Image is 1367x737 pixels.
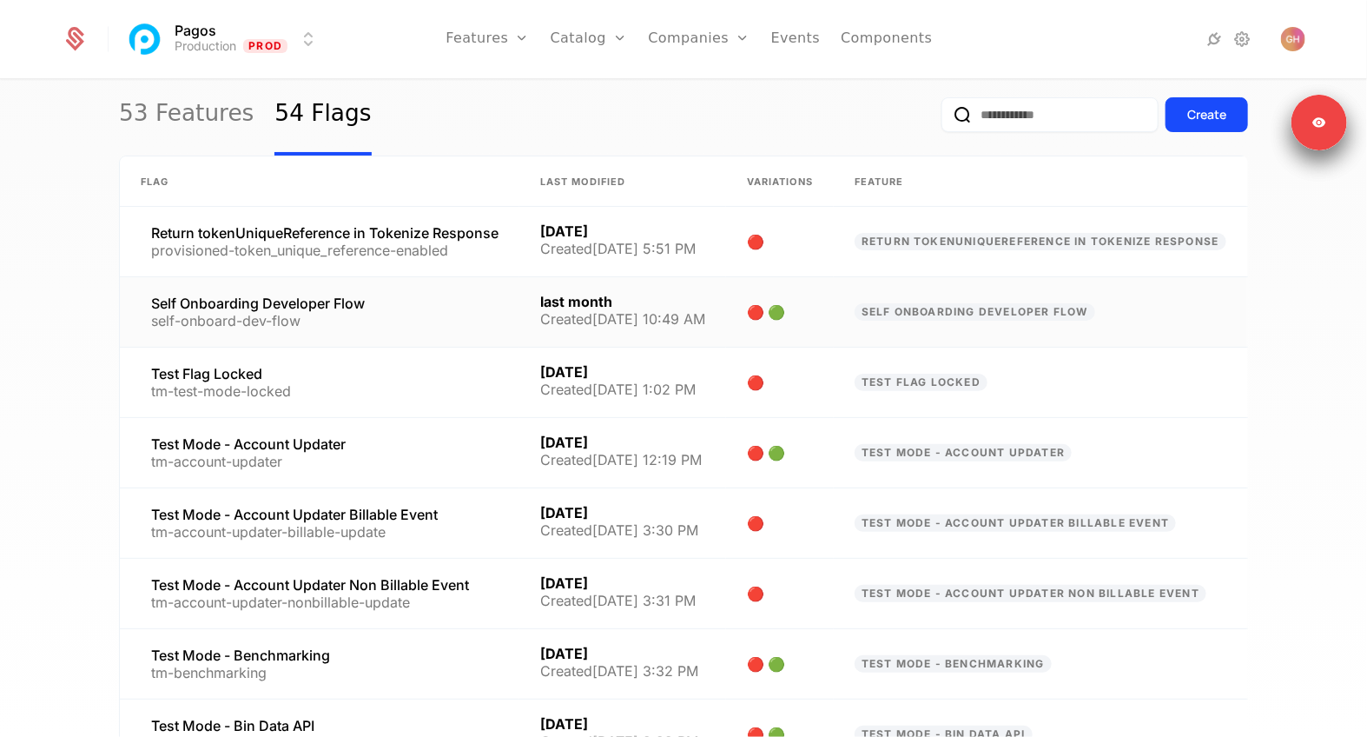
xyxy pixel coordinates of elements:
[1247,156,1333,207] th: Recent check
[519,156,726,207] th: Last Modified
[1281,27,1305,51] button: Open user button
[1187,106,1226,123] div: Create
[175,23,216,37] span: Pagos
[726,156,834,207] th: Variations
[274,74,371,156] a: 54 Flags
[175,37,236,55] div: Production
[119,74,254,156] a: 53 Features
[1281,27,1305,51] img: Gio Hobbins
[129,20,319,58] button: Select environment
[1166,97,1248,132] button: Create
[124,18,166,60] img: Pagos
[120,156,519,207] th: Flag
[243,39,287,53] span: Prod
[1232,29,1253,50] a: Settings
[834,156,1247,207] th: Feature
[1205,29,1225,50] a: Integrations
